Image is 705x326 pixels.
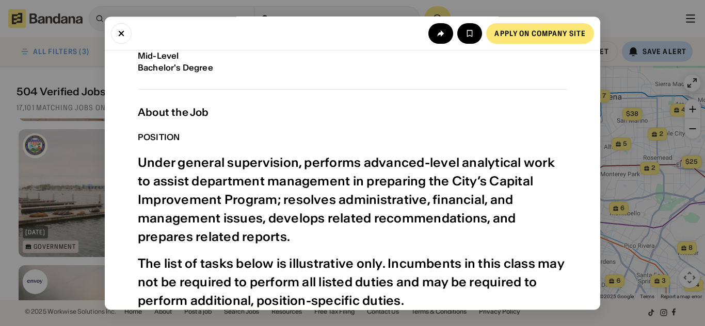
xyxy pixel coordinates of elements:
div: Bachelor's Degree [138,63,348,73]
div: Under general supervision, performs advanced-level analytical work to assist department managemen... [138,154,567,247]
div: Apply on company site [494,29,586,37]
div: Mid-Level [138,51,348,61]
div: POSITION [138,132,180,143]
div: About the Job [138,107,567,119]
div: The list of tasks below is illustrative only. Incumbents in this class may not be required to per... [138,255,567,311]
button: Close [111,23,132,43]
